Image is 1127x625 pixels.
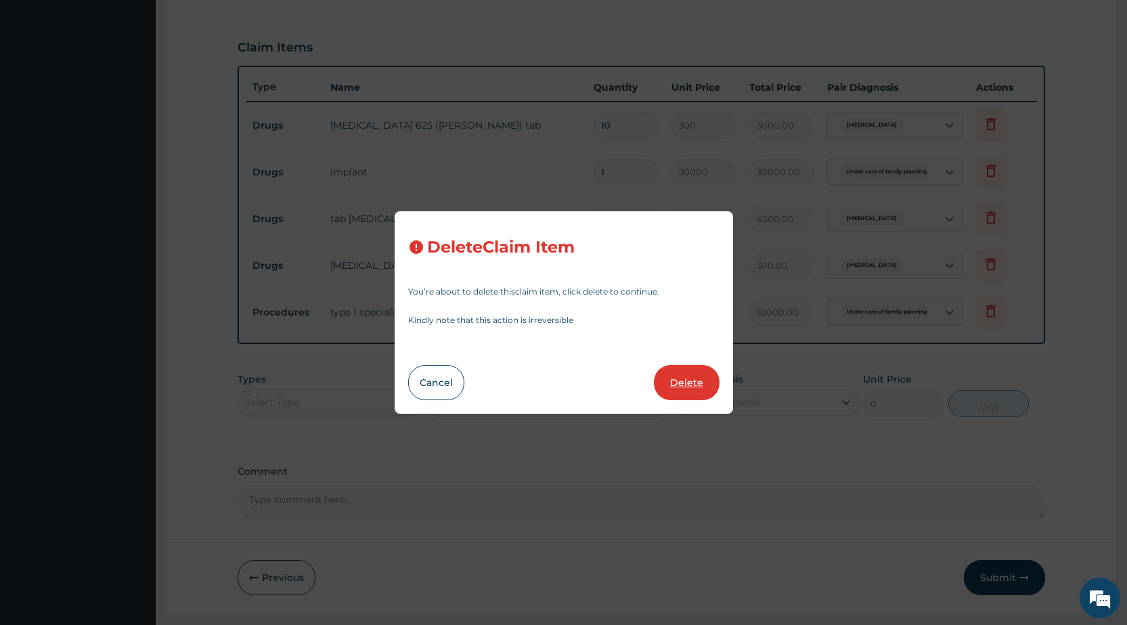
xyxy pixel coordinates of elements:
[222,7,255,39] div: Minimize live chat window
[79,171,187,307] span: We're online!
[408,365,464,400] button: Cancel
[408,288,720,296] p: You’re about to delete this claim item , click delete to continue.
[70,76,227,93] div: Chat with us now
[7,370,258,417] textarea: Type your message and hit 'Enter'
[25,68,55,102] img: d_794563401_company_1708531726252_794563401
[427,238,575,257] h3: Delete Claim Item
[654,365,720,400] button: Delete
[408,316,720,324] p: Kindly note that this action is irreversible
